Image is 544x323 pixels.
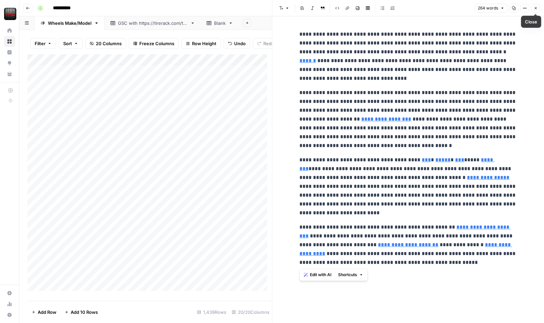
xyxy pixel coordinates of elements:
span: Add Row [38,309,56,316]
button: 20 Columns [85,38,126,49]
div: 20/20 Columns [229,307,272,318]
span: Add 10 Rows [71,309,98,316]
a: Settings [4,288,15,299]
a: Blank [201,16,239,30]
button: Filter [30,38,56,49]
button: 264 words [475,4,507,13]
span: Redo [263,40,274,47]
span: Freeze Columns [139,40,174,47]
a: Home [4,25,15,36]
button: Help + Support [4,309,15,320]
span: Edit with AI [310,272,331,278]
div: Blank [214,20,226,26]
span: Row Height [192,40,216,47]
a: Insights [4,47,15,58]
a: Browse [4,36,15,47]
button: Row Height [181,38,221,49]
button: Add Row [28,307,60,318]
div: 1,439 Rows [194,307,229,318]
button: Redo [253,38,279,49]
span: Filter [35,40,46,47]
a: Wheels Make/Model [35,16,105,30]
button: Sort [59,38,83,49]
div: GSC with [URL][DOMAIN_NAME] [118,20,188,26]
a: Opportunities [4,58,15,69]
span: 264 words [478,5,498,11]
button: Shortcuts [335,270,366,279]
div: Wheels Make/Model [48,20,91,26]
img: Tire Rack Logo [4,8,16,20]
button: Workspace: Tire Rack [4,5,15,22]
span: Shortcuts [338,272,357,278]
span: Sort [63,40,72,47]
a: GSC with [URL][DOMAIN_NAME] [105,16,201,30]
span: Undo [234,40,246,47]
button: Add 10 Rows [60,307,102,318]
span: 20 Columns [96,40,122,47]
a: Your Data [4,69,15,79]
a: Usage [4,299,15,309]
button: Undo [224,38,250,49]
button: Freeze Columns [129,38,179,49]
button: Edit with AI [301,270,334,279]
